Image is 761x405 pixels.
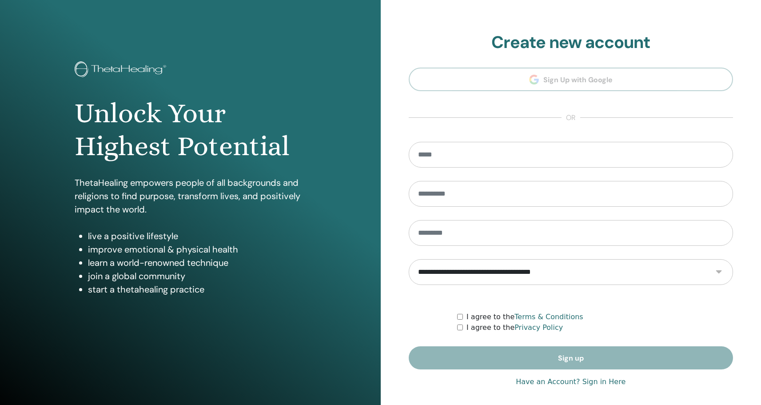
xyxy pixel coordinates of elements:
[88,269,306,283] li: join a global community
[88,229,306,243] li: live a positive lifestyle
[88,283,306,296] li: start a thetahealing practice
[516,377,626,387] a: Have an Account? Sign in Here
[75,97,306,163] h1: Unlock Your Highest Potential
[88,243,306,256] li: improve emotional & physical health
[409,32,733,53] h2: Create new account
[88,256,306,269] li: learn a world-renowned technique
[514,323,563,332] a: Privacy Policy
[466,312,583,322] label: I agree to the
[514,313,583,321] a: Terms & Conditions
[75,176,306,216] p: ThetaHealing empowers people of all backgrounds and religions to find purpose, transform lives, a...
[562,112,580,123] span: or
[466,322,563,333] label: I agree to the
